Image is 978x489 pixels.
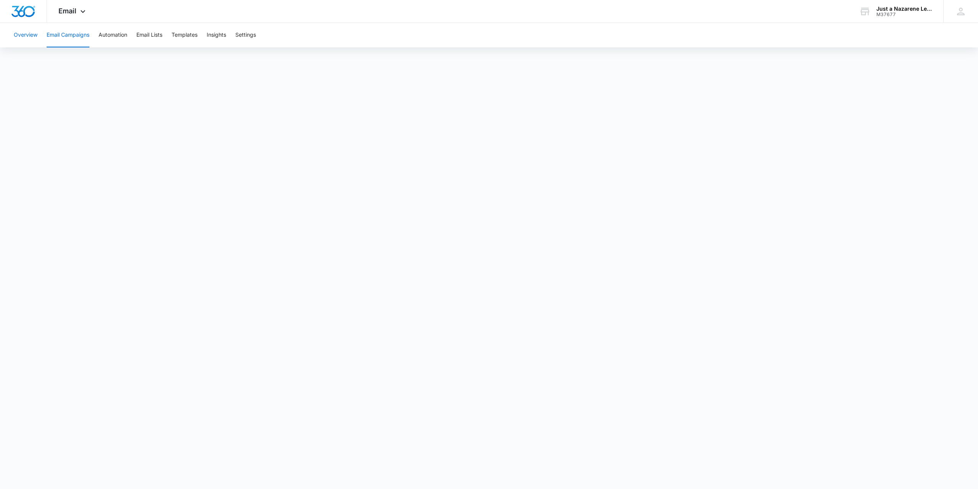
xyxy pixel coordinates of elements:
button: Templates [172,23,198,47]
div: account name [876,6,932,12]
button: Settings [235,23,256,47]
span: Email [58,7,76,15]
button: Insights [207,23,226,47]
button: Email Lists [136,23,162,47]
button: Overview [14,23,37,47]
button: Email Campaigns [47,23,89,47]
button: Automation [99,23,127,47]
div: account id [876,12,932,17]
